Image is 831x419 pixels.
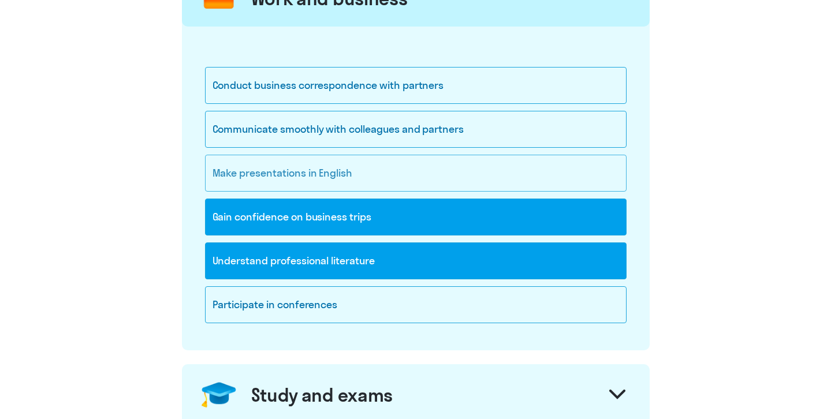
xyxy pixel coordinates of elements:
[205,286,627,323] div: Participate in conferences
[205,111,627,148] div: Communicate smoothly with colleagues and partners
[205,155,627,192] div: Make presentations in English
[205,67,627,104] div: Conduct business correspondence with partners
[205,199,627,235] div: Gain confidence on business trips
[251,383,393,406] div: Study and exams
[197,373,240,416] img: confederate-hat.png
[205,242,627,279] div: Understand professional literature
